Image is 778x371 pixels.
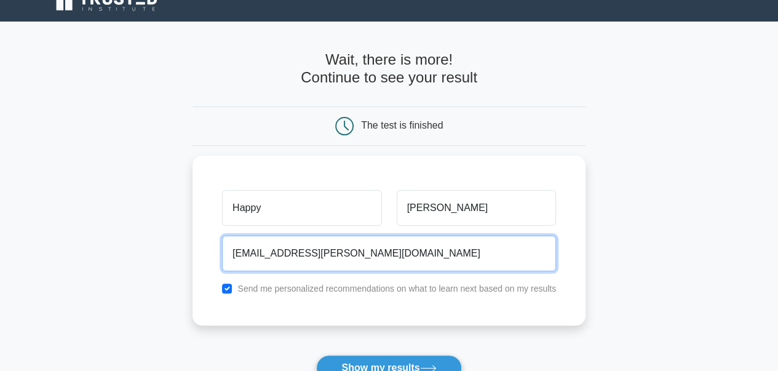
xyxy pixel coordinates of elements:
[237,284,556,293] label: Send me personalized recommendations on what to learn next based on my results
[222,190,381,226] input: First name
[397,190,556,226] input: Last name
[361,120,443,130] div: The test is finished
[193,51,585,87] h4: Wait, there is more! Continue to see your result
[222,236,556,271] input: Email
